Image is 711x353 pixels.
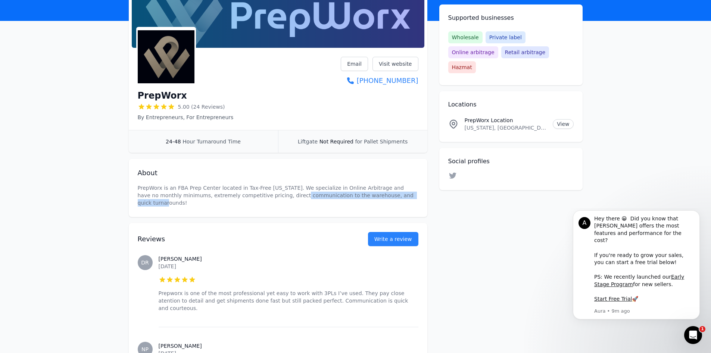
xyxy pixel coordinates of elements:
time: [DATE] [159,263,176,269]
a: Write a review [368,232,418,246]
a: Email [341,57,368,71]
h3: [PERSON_NAME] [159,342,418,350]
span: for Pallet Shipments [355,139,408,145]
span: Wholesale [448,31,483,43]
a: [PHONE_NUMBER] [341,75,418,86]
h3: [PERSON_NAME] [159,255,418,263]
h2: Reviews [138,234,344,244]
span: Liftgate [298,139,318,145]
a: View [553,119,573,129]
h1: PrepWorx [138,90,187,102]
span: Hazmat [448,61,476,73]
span: Private label [486,31,526,43]
a: Visit website [372,57,418,71]
h2: Supported businesses [448,13,574,22]
p: [US_STATE], [GEOGRAPHIC_DATA] [465,124,547,131]
span: NP [141,347,149,352]
span: Retail arbitrage [501,46,549,58]
span: Hour Turnaround Time [183,139,241,145]
h2: Social profiles [448,157,574,166]
iframe: Intercom live chat [684,326,702,344]
span: Online arbitrage [448,46,498,58]
span: Not Required [319,139,353,145]
h2: About [138,168,418,178]
h2: Locations [448,100,574,109]
span: DR [141,260,149,265]
p: Prepworx is one of the most professional yet easy to work with 3PLs I’ve used. They pay close ate... [159,289,418,312]
img: PrepWorx [138,28,194,85]
p: PrepWorx Location [465,117,547,124]
span: 1 [699,326,705,332]
span: 24-48 [166,139,181,145]
p: By Entrepreneurs, For Entrepreneurs [138,114,234,121]
p: PrepWorx is an FBA Prep Center located in Tax-Free [US_STATE]. We specialize in Online Arbitrage ... [138,184,418,207]
span: 5.00 (24 Reviews) [178,103,225,111]
iframe: Intercom notifications message [562,208,711,348]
